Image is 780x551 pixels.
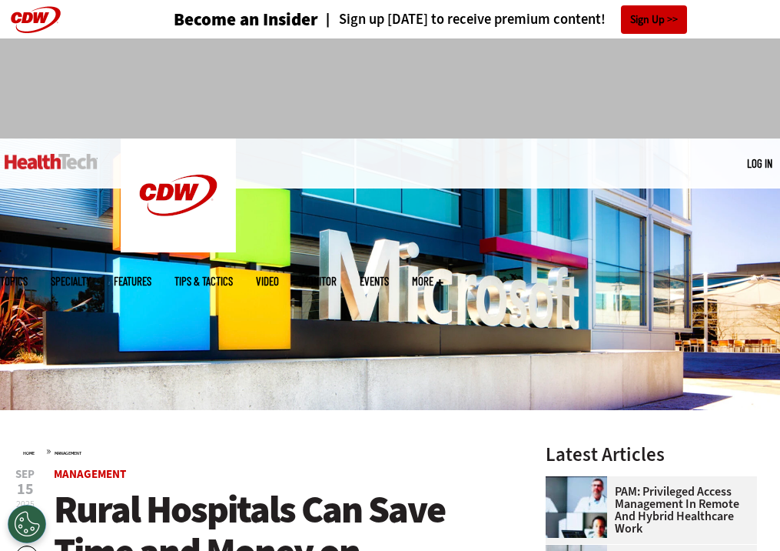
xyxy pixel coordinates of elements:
[23,450,35,456] a: Home
[121,240,236,256] a: CDW
[5,154,98,169] img: Home
[114,275,151,287] a: Features
[16,498,35,510] span: 2025
[23,445,507,457] div: »
[412,275,443,287] span: More
[8,505,46,543] button: Open Preferences
[546,486,748,535] a: PAM: Privileged Access Management in Remote and Hybrid Healthcare Work
[318,12,606,27] a: Sign up [DATE] to receive premium content!
[8,505,46,543] div: Cookies Settings
[621,5,687,34] a: Sign Up
[121,139,236,252] img: Home
[15,469,35,480] span: Sep
[256,275,279,287] a: Video
[51,275,91,287] span: Specialty
[546,476,615,489] a: remote call with care team
[546,476,607,538] img: remote call with care team
[174,275,233,287] a: Tips & Tactics
[55,450,81,456] a: Management
[302,275,337,287] a: MonITor
[747,155,772,172] div: User menu
[747,156,772,170] a: Log in
[360,275,389,287] a: Events
[15,482,35,497] span: 15
[54,466,126,482] a: Management
[174,11,318,28] a: Become an Insider
[546,445,757,464] h3: Latest Articles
